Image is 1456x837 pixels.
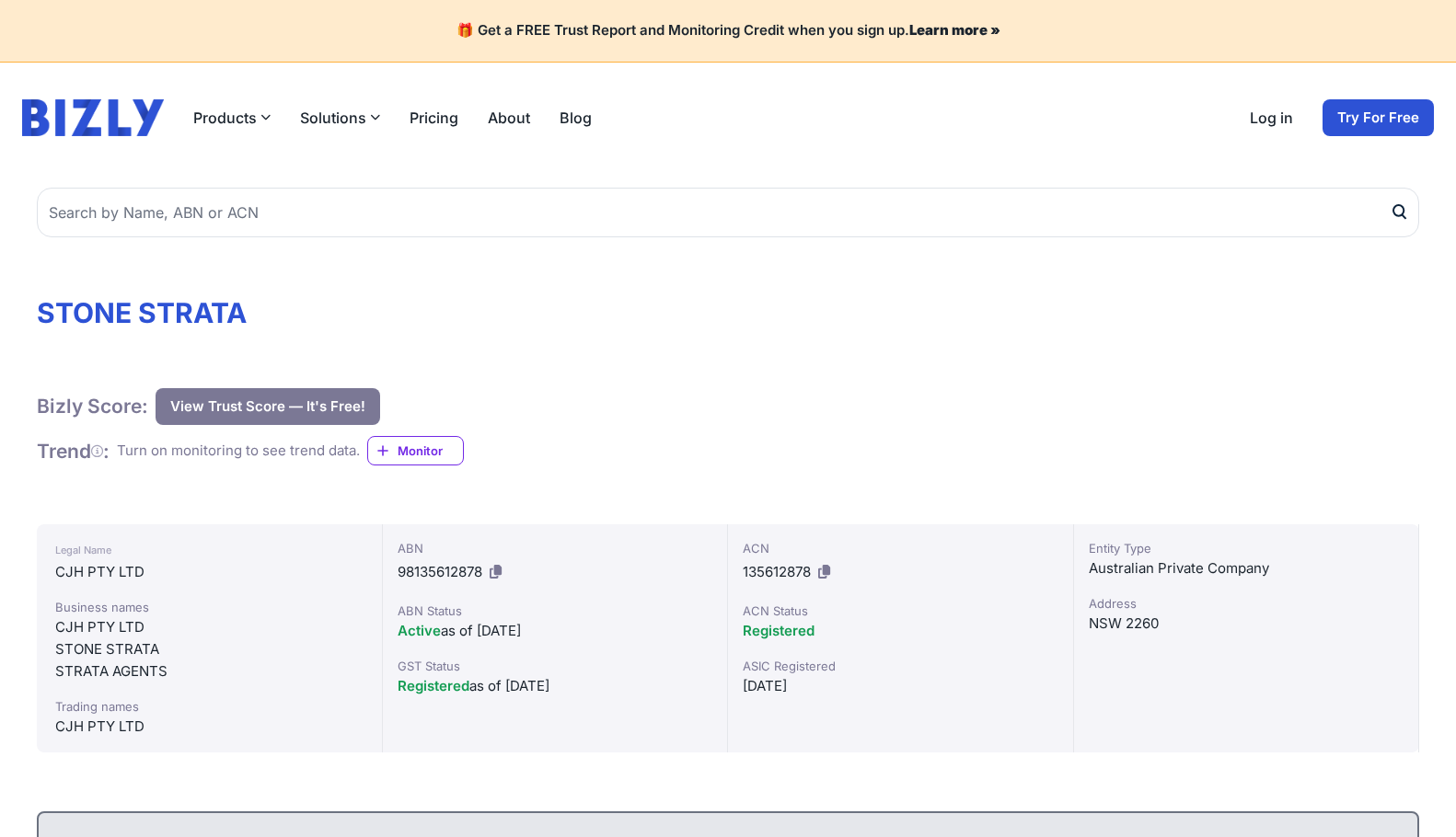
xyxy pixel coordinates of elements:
a: Monitor [367,436,464,465]
div: [DATE] [743,675,1058,697]
span: Registered [743,622,815,639]
div: Australian Private Company [1089,557,1404,579]
div: CJH PTY LTD [55,616,364,638]
div: as of [DATE] [398,620,713,642]
div: ASIC Registered [743,657,1058,675]
span: Registered [398,677,469,694]
a: Log in [1250,107,1293,129]
div: ABN [398,539,713,557]
button: View Trust Score — It's Free! [156,388,380,425]
div: as of [DATE] [398,675,713,697]
h1: STONE STRATA [37,296,1419,329]
div: Address [1089,594,1404,613]
div: STRATA AGENTS [55,660,364,682]
div: GST Status [398,657,713,675]
a: Try For Free [1323,99,1434,136]
div: ACN Status [743,602,1058,620]
a: About [488,107,530,129]
a: Learn more » [909,21,1000,39]
span: 98135612878 [398,563,482,580]
a: Pricing [410,107,458,129]
a: Blog [560,107,592,129]
h1: Bizly Score: [37,394,148,418]
div: Turn on monitoring to see trend data. [117,441,360,462]
h1: Trend : [37,439,110,464]
div: Entity Type [1089,539,1404,557]
div: ABN Status [398,602,713,620]
div: STONE STRATA [55,638,364,660]
input: Search by Name, ABN or ACN [37,188,1419,237]
div: Business names [55,598,364,616]
div: Legal Name [55,539,364,561]
div: CJH PTY LTD [55,716,364,738]
div: NSW 2260 [1089,613,1404,635]
button: Solutions [300,107,380,129]
div: ACN [743,539,1058,557]
div: CJH PTY LTD [55,561,364,583]
button: Products [193,107,271,129]
span: 135612878 [743,563,811,580]
h4: 🎁 Get a FREE Trust Report and Monitoring Credit when you sign up. [22,22,1434,40]
span: Monitor [398,441,463,460]
span: Active [398,622,441,639]
div: Trading names [55,697,364,716]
